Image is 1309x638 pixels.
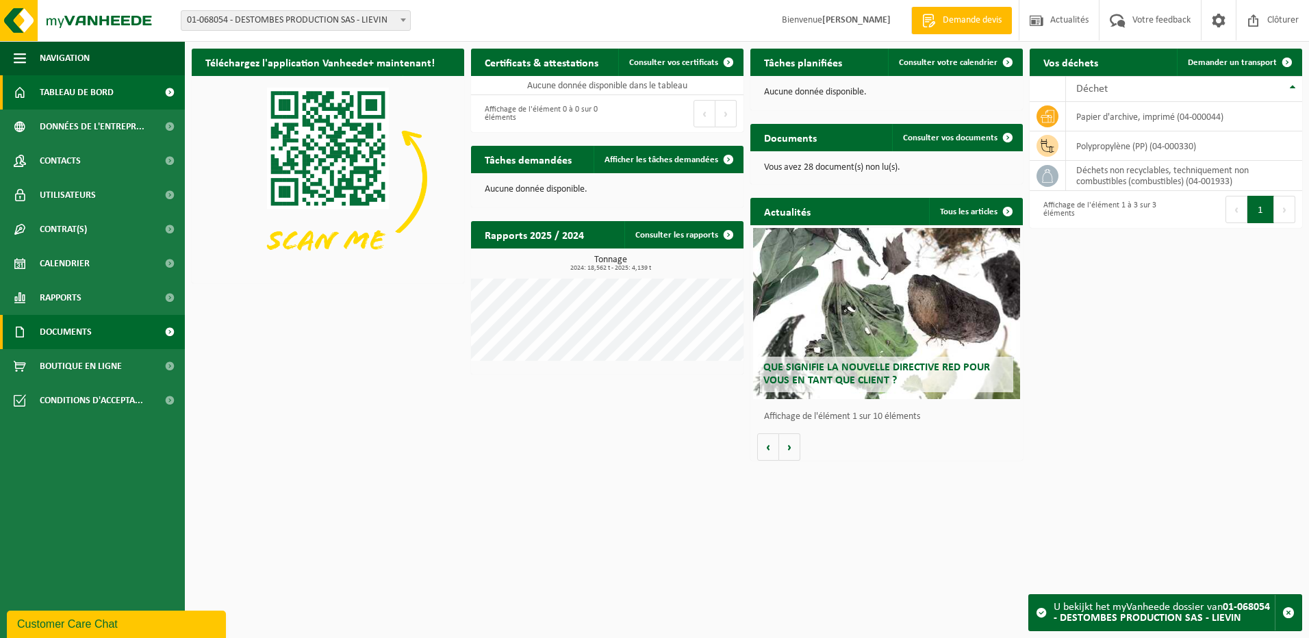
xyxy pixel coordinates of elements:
[471,76,744,95] td: Aucune donnée disponible dans le tableau
[40,383,143,418] span: Conditions d'accepta...
[750,198,824,225] h2: Actualités
[888,49,1021,76] a: Consulter votre calendrier
[485,185,730,194] p: Aucune donnée disponible.
[1066,102,1302,131] td: papier d'archive, imprimé (04-000044)
[40,246,90,281] span: Calendrier
[764,412,1016,422] p: Affichage de l'élément 1 sur 10 éléments
[618,49,742,76] a: Consulter vos certificats
[899,58,997,67] span: Consulter votre calendrier
[40,315,92,349] span: Documents
[903,133,997,142] span: Consulter vos documents
[605,155,718,164] span: Afficher les tâches demandées
[939,14,1005,27] span: Demande devis
[40,144,81,178] span: Contacts
[181,10,411,31] span: 01-068054 - DESTOMBES PRODUCTION SAS - LIEVIN
[1076,84,1108,94] span: Déchet
[40,41,90,75] span: Navigation
[40,75,114,110] span: Tableau de bord
[471,221,598,248] h2: Rapports 2025 / 2024
[1054,595,1275,630] div: U bekijkt het myVanheede dossier van
[192,76,464,281] img: Download de VHEPlus App
[624,221,742,248] a: Consulter les rapports
[40,212,87,246] span: Contrat(s)
[40,110,144,144] span: Données de l'entrepr...
[478,265,744,272] span: 2024: 18,562 t - 2025: 4,139 t
[779,433,800,461] button: Volgende
[757,433,779,461] button: Vorige
[1274,196,1295,223] button: Next
[478,255,744,272] h3: Tonnage
[753,228,1020,399] a: Que signifie la nouvelle directive RED pour vous en tant que client ?
[40,178,96,212] span: Utilisateurs
[822,15,891,25] strong: [PERSON_NAME]
[7,608,229,638] iframe: chat widget
[750,124,830,151] h2: Documents
[750,49,856,75] h2: Tâches planifiées
[1030,49,1112,75] h2: Vos déchets
[1066,131,1302,161] td: polypropylène (PP) (04-000330)
[715,100,737,127] button: Next
[764,88,1009,97] p: Aucune donnée disponible.
[1188,58,1277,67] span: Demander un transport
[929,198,1021,225] a: Tous les articles
[40,281,81,315] span: Rapports
[694,100,715,127] button: Previous
[1066,161,1302,191] td: déchets non recyclables, techniquement non combustibles (combustibles) (04-001933)
[471,49,612,75] h2: Certificats & attestations
[911,7,1012,34] a: Demande devis
[1177,49,1301,76] a: Demander un transport
[892,124,1021,151] a: Consulter vos documents
[764,163,1009,173] p: Vous avez 28 document(s) non lu(s).
[1037,194,1159,225] div: Affichage de l'élément 1 à 3 sur 3 éléments
[471,146,585,173] h2: Tâches demandées
[763,362,990,386] span: Que signifie la nouvelle directive RED pour vous en tant que client ?
[192,49,448,75] h2: Téléchargez l'application Vanheede+ maintenant!
[1054,602,1270,624] strong: 01-068054 - DESTOMBES PRODUCTION SAS - LIEVIN
[629,58,718,67] span: Consulter vos certificats
[1247,196,1274,223] button: 1
[478,99,600,129] div: Affichage de l'élément 0 à 0 sur 0 éléments
[181,11,410,30] span: 01-068054 - DESTOMBES PRODUCTION SAS - LIEVIN
[1225,196,1247,223] button: Previous
[40,349,122,383] span: Boutique en ligne
[594,146,742,173] a: Afficher les tâches demandées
